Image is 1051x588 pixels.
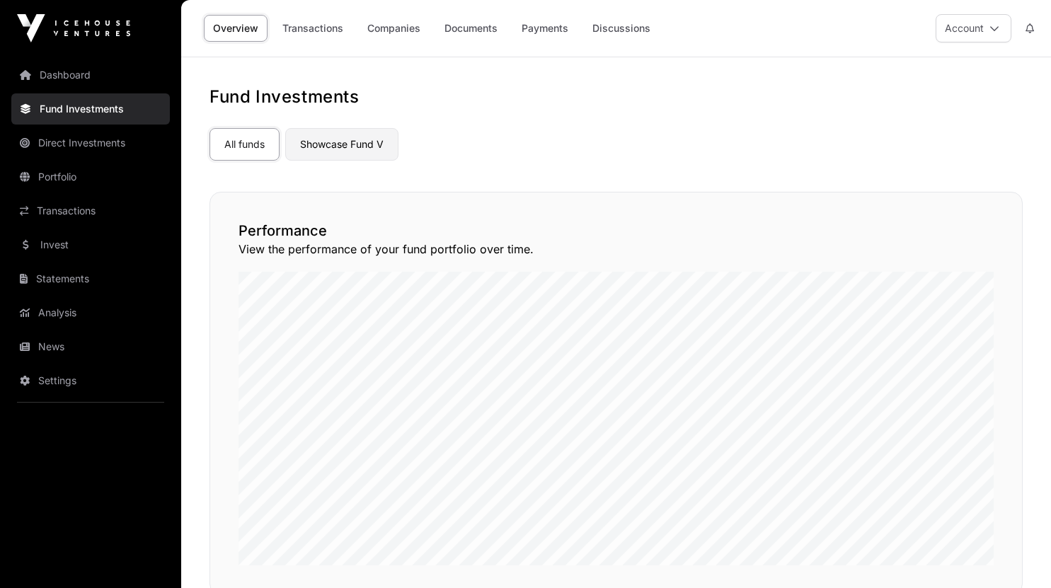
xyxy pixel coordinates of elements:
a: Portfolio [11,161,170,192]
h2: Performance [239,221,994,241]
a: Dashboard [11,59,170,91]
a: Transactions [273,15,352,42]
img: Icehouse Ventures Logo [17,14,130,42]
p: View the performance of your fund portfolio over time. [239,241,994,258]
h1: Fund Investments [209,86,1023,108]
a: All funds [209,128,280,161]
a: Direct Investments [11,127,170,158]
a: Settings [11,365,170,396]
a: Analysis [11,297,170,328]
a: Fund Investments [11,93,170,125]
a: Invest [11,229,170,260]
a: News [11,331,170,362]
a: Showcase Fund V [285,128,398,161]
a: Overview [204,15,268,42]
button: Account [936,14,1011,42]
a: Statements [11,263,170,294]
a: Transactions [11,195,170,226]
a: Documents [435,15,507,42]
a: Companies [358,15,430,42]
a: Discussions [583,15,660,42]
iframe: Chat Widget [980,520,1051,588]
a: Payments [512,15,578,42]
